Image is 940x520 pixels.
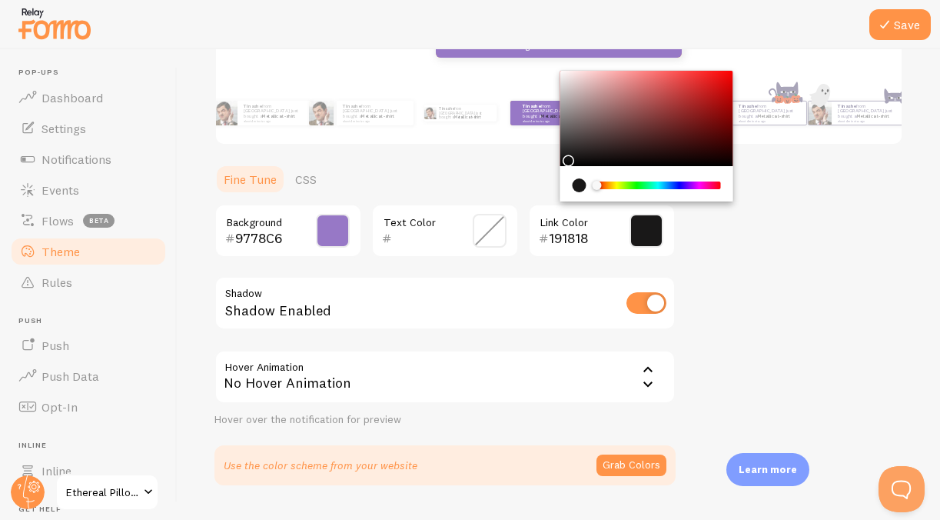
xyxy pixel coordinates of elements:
[423,107,436,119] img: Fomo
[838,119,898,122] small: about 4 minutes ago
[9,175,168,205] a: Events
[808,102,831,125] img: Fomo
[9,392,168,422] a: Opt-In
[42,90,103,105] span: Dashboard
[244,119,304,122] small: about 4 minutes ago
[343,103,407,122] p: from [GEOGRAPHIC_DATA] just bought a
[439,105,490,122] p: from [GEOGRAPHIC_DATA] just bought a
[838,103,856,109] strong: Tinashe
[83,214,115,228] span: beta
[42,275,72,290] span: Rules
[214,413,676,427] div: Hover over the notification for preview
[262,113,295,119] a: Metallica t-shirt
[213,101,237,125] img: Fomo
[9,330,168,361] a: Push
[214,276,676,332] div: Shadow Enabled
[286,164,326,195] a: CSS
[726,453,809,486] div: Learn more
[214,164,286,195] a: Fine Tune
[560,71,733,202] div: Chrome color picker
[856,113,889,119] a: Metallica t-shirt
[244,103,305,122] p: from [GEOGRAPHIC_DATA] just bought a
[18,316,168,326] span: Push
[9,236,168,267] a: Theme
[343,103,361,109] strong: Tinashe
[439,106,454,111] strong: Tinashe
[309,101,334,125] img: Fomo
[523,103,541,109] strong: Tinashe
[42,152,111,167] span: Notifications
[739,462,797,477] p: Learn more
[596,455,666,476] button: Grab Colors
[42,463,71,478] span: Inline
[42,213,74,228] span: Flows
[42,368,99,384] span: Push Data
[9,144,168,175] a: Notifications
[18,441,168,451] span: Inline
[757,113,790,119] a: Metallica t-shirt
[66,483,139,502] span: Ethereal Pillows
[541,113,574,119] a: Metallica t-shirt
[523,103,584,122] p: from [GEOGRAPHIC_DATA] just bought a
[739,119,799,122] small: about 4 minutes ago
[9,455,168,486] a: Inline
[739,103,757,109] strong: Tinashe
[573,178,586,192] div: current color is #191818
[739,103,800,122] p: from [GEOGRAPHIC_DATA] just bought a
[454,115,480,119] a: Metallica t-shirt
[523,119,583,122] small: about 4 minutes ago
[18,68,168,78] span: Pop-ups
[9,113,168,144] a: Settings
[42,244,80,259] span: Theme
[9,267,168,298] a: Rules
[361,113,394,119] a: Metallica t-shirt
[42,399,78,415] span: Opt-In
[9,205,168,236] a: Flows beta
[42,338,69,353] span: Push
[9,361,168,392] a: Push Data
[42,182,79,198] span: Events
[42,121,86,136] span: Settings
[9,82,168,113] a: Dashboard
[244,103,262,109] strong: Tinashe
[343,119,406,122] small: about 4 minutes ago
[879,466,925,512] iframe: Help Scout Beacon - Open
[16,4,93,43] img: fomo-relay-logo-orange.svg
[214,350,676,404] div: No Hover Animation
[838,103,899,122] p: from [GEOGRAPHIC_DATA] just bought a
[224,458,417,473] p: Use the color scheme from your website
[55,474,159,511] a: Ethereal Pillows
